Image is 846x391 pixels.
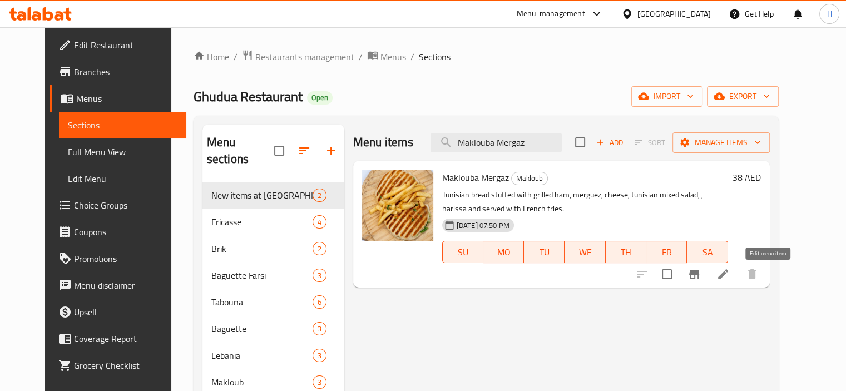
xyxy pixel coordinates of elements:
[313,375,326,389] div: items
[651,244,682,260] span: FR
[68,145,177,159] span: Full Menu View
[59,165,186,192] a: Edit Menu
[50,58,186,85] a: Branches
[716,90,770,103] span: export
[50,325,186,352] a: Coverage Report
[592,134,627,151] button: Add
[50,32,186,58] a: Edit Restaurant
[202,182,344,209] div: New items at [GEOGRAPHIC_DATA]2
[255,50,354,63] span: Restaurants management
[524,241,565,263] button: TU
[268,139,291,162] span: Select all sections
[442,169,509,186] span: Maklouba Mergaz
[362,170,433,241] img: Maklouba Mergaz
[431,133,562,152] input: search
[207,134,274,167] h2: Menu sections
[313,377,326,388] span: 3
[202,289,344,315] div: Tabouna6
[313,217,326,227] span: 4
[59,112,186,138] a: Sections
[74,225,177,239] span: Coupons
[211,215,313,229] span: Fricasse
[76,92,177,105] span: Menus
[202,342,344,369] div: Lebania3
[517,7,585,21] div: Menu-management
[410,50,414,63] li: /
[194,50,229,63] a: Home
[488,244,520,260] span: MO
[211,349,313,362] span: Lebania
[313,322,326,335] div: items
[827,8,832,20] span: H
[592,134,627,151] span: Add item
[202,235,344,262] div: Brik2
[447,244,479,260] span: SU
[640,90,694,103] span: import
[50,85,186,112] a: Menus
[74,65,177,78] span: Branches
[691,244,723,260] span: SA
[511,172,548,185] div: Makloub
[568,131,592,154] span: Select section
[681,261,708,288] button: Branch-specific-item
[68,172,177,185] span: Edit Menu
[687,241,728,263] button: SA
[646,241,687,263] button: FR
[74,279,177,292] span: Menu disclaimer
[68,118,177,132] span: Sections
[313,350,326,361] span: 3
[318,137,344,164] button: Add section
[50,272,186,299] a: Menu disclaimer
[194,50,779,64] nav: breadcrumb
[202,262,344,289] div: Baguette Farsi3
[313,244,326,254] span: 2
[307,91,333,105] div: Open
[211,375,313,389] span: Makloub
[512,172,547,185] span: Makloub
[242,50,354,64] a: Restaurants management
[313,295,326,309] div: items
[313,242,326,255] div: items
[313,189,326,202] div: items
[74,252,177,265] span: Promotions
[202,209,344,235] div: Fricasse4
[211,295,313,309] span: Tabouna
[74,199,177,212] span: Choice Groups
[569,244,601,260] span: WE
[307,93,333,102] span: Open
[483,241,524,263] button: MO
[637,8,711,20] div: [GEOGRAPHIC_DATA]
[202,315,344,342] div: Baguette3
[194,84,303,109] span: Ghudua Restaurant
[442,241,483,263] button: SU
[565,241,605,263] button: WE
[234,50,238,63] li: /
[442,188,728,216] p: Tunisian bread stuffed with grilled ham, merguez, cheese, tunisian mixed salad, , harissa and ser...
[211,242,313,255] span: Brik
[681,136,761,150] span: Manage items
[528,244,560,260] span: TU
[707,86,779,107] button: export
[733,170,761,185] h6: 38 AED
[50,192,186,219] a: Choice Groups
[631,86,702,107] button: import
[367,50,406,64] a: Menus
[50,299,186,325] a: Upsell
[595,136,625,149] span: Add
[313,269,326,282] div: items
[50,352,186,379] a: Grocery Checklist
[211,189,313,202] div: New items at Ghadua Restaurant
[50,245,186,272] a: Promotions
[211,189,313,202] span: New items at [GEOGRAPHIC_DATA]
[452,220,514,231] span: [DATE] 07:50 PM
[353,134,414,151] h2: Menu items
[74,38,177,52] span: Edit Restaurant
[59,138,186,165] a: Full Menu View
[74,305,177,319] span: Upsell
[211,322,313,335] span: Baguette
[211,269,313,282] div: Baguette Farsi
